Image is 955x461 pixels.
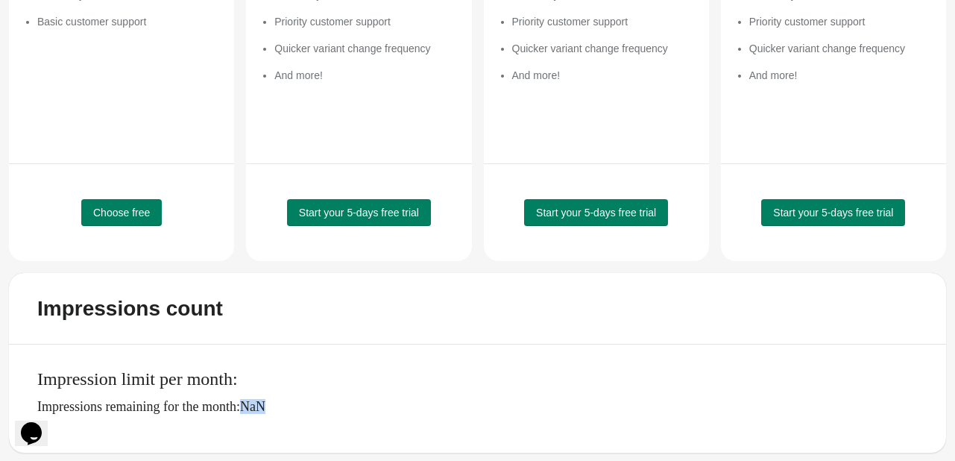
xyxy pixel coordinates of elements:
[524,199,668,226] button: Start your 5-days free trial
[274,41,456,56] li: Quicker variant change frequency
[37,14,219,29] li: Basic customer support
[15,401,63,446] iframe: chat widget
[749,14,931,29] li: Priority customer support
[81,199,162,226] button: Choose free
[37,399,931,414] p: Impressions remaining for the month: NaN
[299,207,419,219] span: Start your 5-days free trial
[749,41,931,56] li: Quicker variant change frequency
[536,207,656,219] span: Start your 5-days free trial
[512,41,694,56] li: Quicker variant change frequency
[287,199,431,226] button: Start your 5-days free trial
[749,68,931,83] li: And more!
[93,207,150,219] span: Choose free
[37,297,223,321] div: Impressions count
[773,207,893,219] span: Start your 5-days free trial
[512,68,694,83] li: And more!
[512,14,694,29] li: Priority customer support
[274,68,456,83] li: And more!
[37,369,931,390] p: Impression limit per month:
[761,199,905,226] button: Start your 5-days free trial
[274,14,456,29] li: Priority customer support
